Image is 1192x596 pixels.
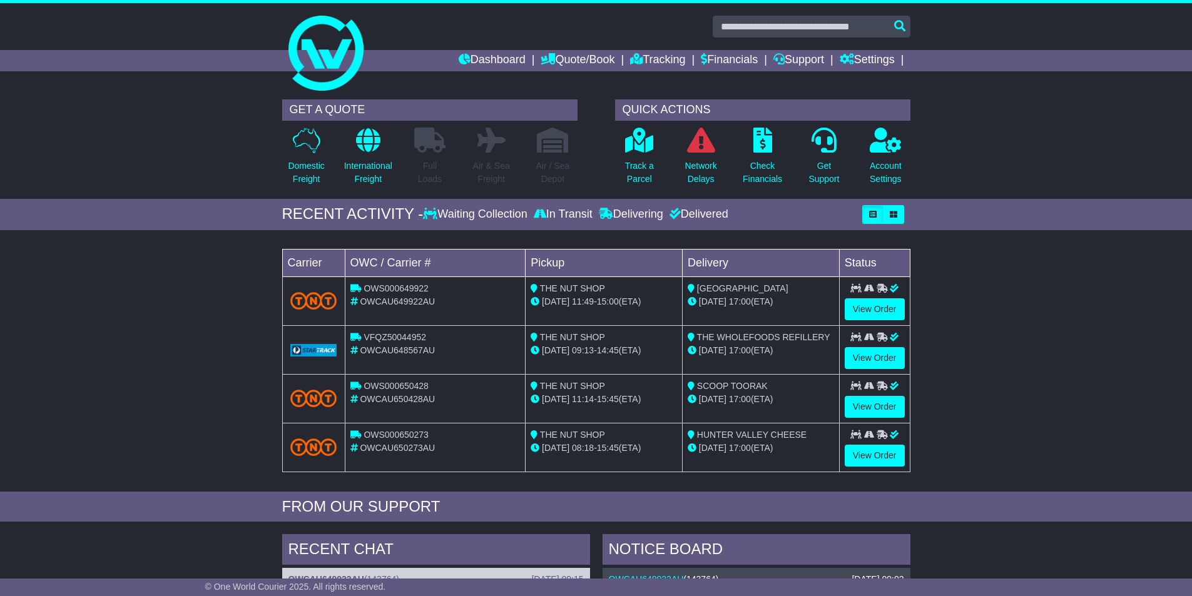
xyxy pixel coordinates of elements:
[845,347,905,369] a: View Order
[531,442,677,455] div: - (ETA)
[572,296,594,306] span: 11:49
[423,208,530,221] div: Waiting Collection
[282,249,345,276] td: Carrier
[699,394,726,404] span: [DATE]
[688,344,834,357] div: (ETA)
[414,159,446,186] p: Full Loads
[686,574,716,584] span: 143764
[344,127,393,193] a: InternationalFreight
[743,159,782,186] p: Check Financials
[597,394,619,404] span: 15:45
[288,159,324,186] p: Domestic Freight
[697,283,788,293] span: [GEOGRAPHIC_DATA]
[364,430,429,440] span: OWS000650273
[609,574,684,584] a: OWCAU649922AU
[531,208,596,221] div: In Transit
[531,393,677,406] div: - (ETA)
[364,332,426,342] span: VFQZ50044952
[701,50,758,71] a: Financials
[773,50,824,71] a: Support
[345,249,526,276] td: OWC / Carrier #
[729,394,751,404] span: 17:00
[531,344,677,357] div: - (ETA)
[845,396,905,418] a: View Order
[367,574,397,584] span: 143764
[666,208,728,221] div: Delivered
[459,50,526,71] a: Dashboard
[845,298,905,320] a: View Order
[536,159,570,186] p: Air / Sea Depot
[531,574,583,585] div: [DATE] 09:15
[624,127,655,193] a: Track aParcel
[290,344,337,356] img: GetCarrierServiceLogo
[205,582,386,592] span: © One World Courier 2025. All rights reserved.
[572,345,594,355] span: 09:13
[282,534,590,568] div: RECENT CHAT
[688,442,834,455] div: (ETA)
[540,381,605,391] span: THE NUT SHOP
[729,296,751,306] span: 17:00
[688,295,834,308] div: (ETA)
[615,99,910,121] div: QUICK ACTIONS
[699,296,726,306] span: [DATE]
[699,443,726,453] span: [DATE]
[609,574,904,585] div: ( )
[630,50,685,71] a: Tracking
[473,159,510,186] p: Air & Sea Freight
[360,296,435,306] span: OWCAU649922AU
[364,381,429,391] span: OWS000650428
[699,345,726,355] span: [DATE]
[282,99,578,121] div: GET A QUOTE
[360,345,435,355] span: OWCAU648567AU
[542,443,569,453] span: [DATE]
[360,443,435,453] span: OWCAU650273AU
[625,159,654,186] p: Track a Parcel
[688,393,834,406] div: (ETA)
[596,208,666,221] div: Delivering
[684,127,717,193] a: NetworkDelays
[603,534,910,568] div: NOTICE BOARD
[597,443,619,453] span: 15:45
[542,296,569,306] span: [DATE]
[852,574,904,585] div: [DATE] 09:02
[845,445,905,467] a: View Order
[290,438,337,455] img: TNT_Domestic.png
[870,159,902,186] p: Account Settings
[531,295,677,308] div: - (ETA)
[526,249,683,276] td: Pickup
[364,283,429,293] span: OWS000649922
[729,443,751,453] span: 17:00
[840,50,895,71] a: Settings
[540,332,605,342] span: THE NUT SHOP
[697,430,807,440] span: HUNTER VALLEY CHEESE
[360,394,435,404] span: OWCAU650428AU
[808,159,839,186] p: Get Support
[344,159,392,186] p: International Freight
[729,345,751,355] span: 17:00
[572,443,594,453] span: 08:18
[742,127,783,193] a: CheckFinancials
[288,574,584,585] div: ( )
[839,249,910,276] td: Status
[540,430,605,440] span: THE NUT SHOP
[542,345,569,355] span: [DATE]
[697,332,830,342] span: THE WHOLEFOODS REFILLERY
[540,283,605,293] span: THE NUT SHOP
[682,249,839,276] td: Delivery
[697,381,768,391] span: SCOOP TOORAK
[290,390,337,407] img: TNT_Domestic.png
[869,127,902,193] a: AccountSettings
[685,159,716,186] p: Network Delays
[282,205,424,223] div: RECENT ACTIVITY -
[597,296,619,306] span: 15:00
[597,345,619,355] span: 14:45
[282,498,910,516] div: FROM OUR SUPPORT
[541,50,614,71] a: Quote/Book
[808,127,840,193] a: GetSupport
[572,394,594,404] span: 11:14
[287,127,325,193] a: DomesticFreight
[290,292,337,309] img: TNT_Domestic.png
[288,574,364,584] a: OWCAU649922AU
[542,394,569,404] span: [DATE]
